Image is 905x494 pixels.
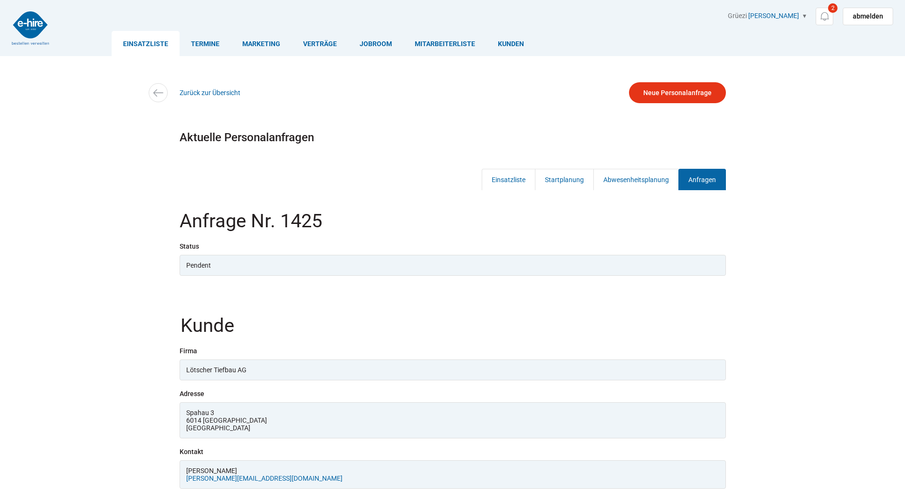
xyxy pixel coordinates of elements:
div: Grüezi [728,12,893,25]
a: Anfragen [678,169,726,190]
a: Zurück zur Übersicht [180,89,240,97]
div: Spahau 3 6014 [GEOGRAPHIC_DATA] [GEOGRAPHIC_DATA] [180,402,726,438]
a: Jobroom [348,31,403,56]
div: Status [180,242,726,250]
a: abmelden [843,8,893,25]
a: 2 [816,8,833,25]
img: icon-notification.svg [819,10,830,22]
a: Kunden [486,31,535,56]
a: [PERSON_NAME][EMAIL_ADDRESS][DOMAIN_NAME] [186,475,343,482]
h1: Aktuelle Personalanfragen [180,127,726,147]
a: Verträge [292,31,348,56]
img: icon-arrow-left.svg [151,86,165,100]
a: Startplanung [535,169,594,190]
div: [PERSON_NAME] [186,467,719,475]
legend: Kunde [180,316,728,347]
div: Adresse [180,390,726,397]
a: [PERSON_NAME] [748,12,799,19]
div: Kontakt [180,448,726,455]
div: Lötscher Tiefbau AG [180,359,726,380]
h3: Anfrage Nr. 1425 [180,212,726,242]
div: Firma [180,347,726,355]
img: logo2.png [12,11,49,45]
a: Termine [180,31,231,56]
div: Pendent [180,255,726,276]
a: Marketing [231,31,292,56]
a: Abwesenheitsplanung [593,169,679,190]
a: Einsatzliste [482,169,535,190]
a: Mitarbeiterliste [403,31,486,56]
span: 2 [828,3,838,13]
a: Neue Personalanfrage [629,82,726,103]
a: Einsatzliste [112,31,180,56]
